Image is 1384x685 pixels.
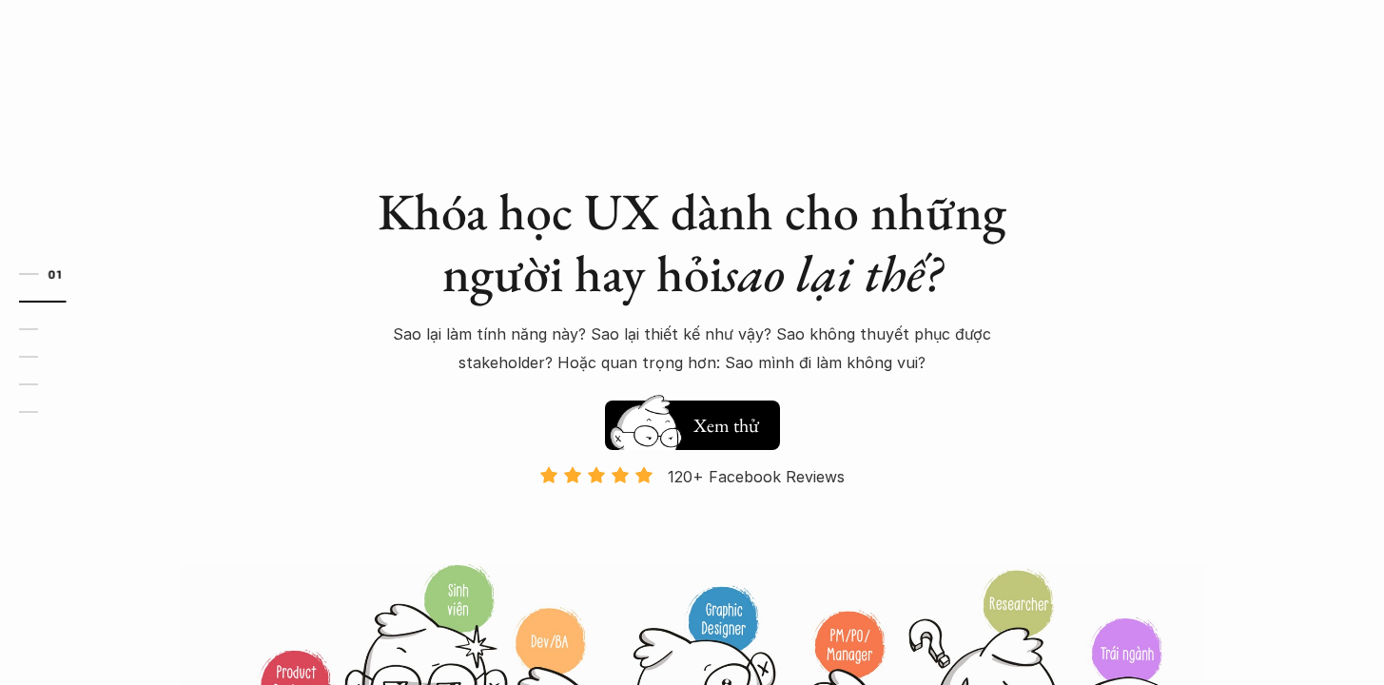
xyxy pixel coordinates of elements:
h1: Khóa học UX dành cho những người hay hỏi [360,181,1025,304]
p: 120+ Facebook Reviews [668,462,845,491]
a: Xem thử [605,391,780,450]
strong: 01 [49,266,62,280]
p: Sao lại làm tính năng này? Sao lại thiết kế như vậy? Sao không thuyết phục được stakeholder? Hoặc... [360,320,1025,378]
a: 01 [19,263,109,285]
a: 120+ Facebook Reviews [523,465,862,561]
em: sao lại thế? [723,240,942,306]
h5: Xem thử [691,412,761,439]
